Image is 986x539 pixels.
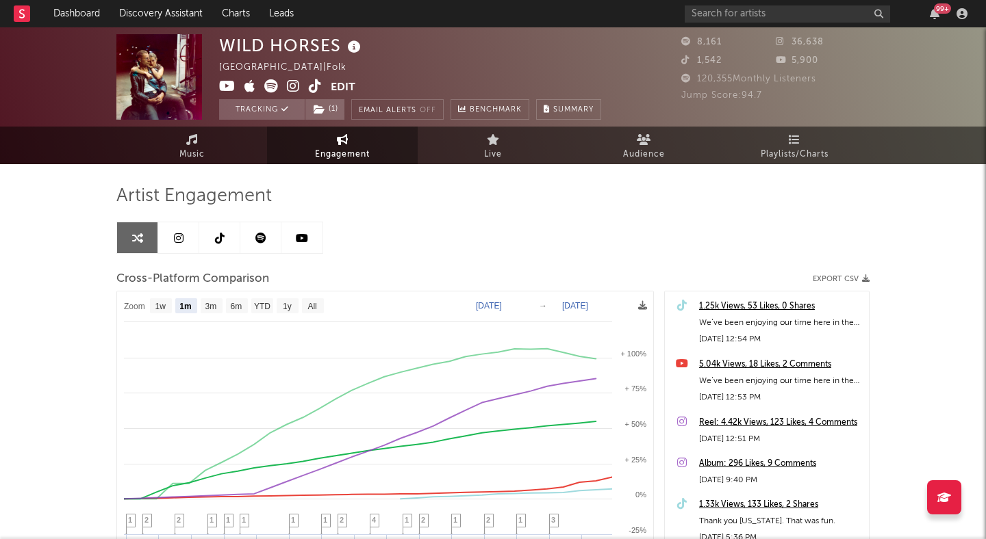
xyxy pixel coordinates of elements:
[116,127,267,164] a: Music
[340,516,344,524] span: 2
[536,99,601,120] button: Summary
[699,389,862,406] div: [DATE] 12:53 PM
[761,146,829,163] span: Playlists/Charts
[144,516,149,524] span: 2
[242,516,246,524] span: 1
[699,373,862,389] div: We’ve been enjoying our time here in the internet.
[116,271,269,287] span: Cross-Platform Comparison
[699,415,862,431] a: Reel: 4.42k Views, 123 Likes, 4 Comments
[470,102,522,118] span: Benchmark
[305,99,344,120] button: (1)
[625,420,647,428] text: + 50%
[177,516,181,524] span: 2
[699,315,862,331] div: We’ve been enjoying our time here in the internet.
[699,472,862,488] div: [DATE] 9:40 PM
[699,456,862,472] a: Album: 296 Likes, 9 Comments
[179,302,191,311] text: 1m
[484,146,502,163] span: Live
[699,497,862,513] a: 1.33k Views, 133 Likes, 2 Shares
[562,301,588,311] text: [DATE]
[699,298,862,315] a: 1.25k Views, 53 Likes, 0 Shares
[128,516,132,524] span: 1
[219,60,362,76] div: [GEOGRAPHIC_DATA] | Folk
[254,302,270,311] text: YTD
[283,302,292,311] text: 1y
[699,331,862,347] div: [DATE] 12:54 PM
[776,38,824,47] span: 36,638
[421,516,425,524] span: 2
[323,516,327,524] span: 1
[620,350,646,358] text: + 100%
[476,301,502,311] text: [DATE]
[155,302,166,311] text: 1w
[210,516,214,524] span: 1
[453,516,457,524] span: 1
[420,107,436,114] em: Off
[625,456,647,464] text: + 25%
[205,302,217,311] text: 3m
[629,526,646,534] text: -25%
[681,91,762,100] span: Jump Score: 94.7
[267,127,418,164] a: Engagement
[623,146,665,163] span: Audience
[934,3,951,14] div: 99 +
[681,56,722,65] span: 1,542
[116,188,272,205] span: Artist Engagement
[351,99,444,120] button: Email AlertsOff
[372,516,376,524] span: 4
[699,431,862,447] div: [DATE] 12:51 PM
[681,75,816,83] span: 120,355 Monthly Listeners
[451,99,529,120] a: Benchmark
[331,79,355,96] button: Edit
[418,127,568,164] a: Live
[226,516,230,524] span: 1
[124,302,145,311] text: Zoom
[307,302,316,311] text: All
[291,516,295,524] span: 1
[518,516,522,524] span: 1
[405,516,409,524] span: 1
[635,490,646,499] text: 0%
[930,8,939,19] button: 99+
[568,127,719,164] a: Audience
[553,106,594,114] span: Summary
[539,301,547,311] text: →
[813,275,870,283] button: Export CSV
[685,5,890,23] input: Search for artists
[231,302,242,311] text: 6m
[625,384,647,393] text: + 75%
[305,99,345,120] span: ( 1 )
[551,516,555,524] span: 3
[315,146,370,163] span: Engagement
[219,34,364,57] div: WILD HORSES
[699,356,862,373] a: 5.04k Views, 18 Likes, 2 Comments
[486,516,490,524] span: 2
[776,56,818,65] span: 5,900
[681,38,722,47] span: 8,161
[699,513,862,529] div: Thank you [US_STATE]. That was fun.
[179,146,205,163] span: Music
[719,127,870,164] a: Playlists/Charts
[219,99,305,120] button: Tracking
